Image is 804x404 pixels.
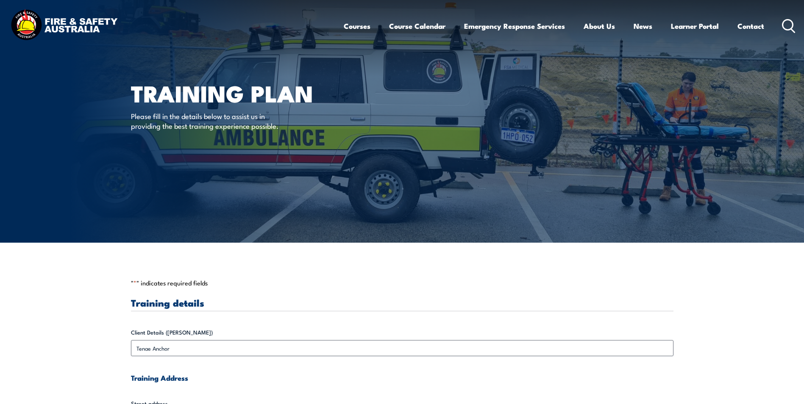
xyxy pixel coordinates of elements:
[131,328,673,337] label: Client Details ([PERSON_NAME])
[131,111,286,131] p: Please fill in the details below to assist us in providing the best training experience possible.
[131,373,673,382] h4: Training Address
[344,15,370,37] a: Courses
[634,15,652,37] a: News
[464,15,565,37] a: Emergency Response Services
[584,15,615,37] a: About Us
[737,15,764,37] a: Contact
[389,15,445,37] a: Course Calendar
[131,279,673,287] p: " " indicates required fields
[131,298,673,307] h3: Training details
[671,15,719,37] a: Learner Portal
[131,83,340,103] h1: Training plan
